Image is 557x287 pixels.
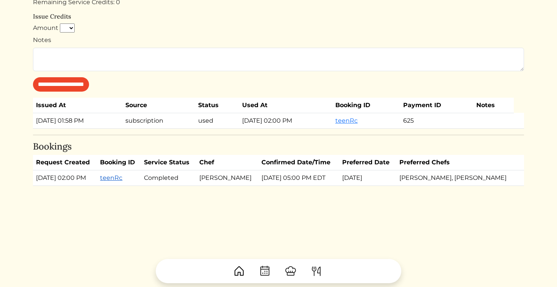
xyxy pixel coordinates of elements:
th: Booking ID [332,98,400,113]
a: teenRc [100,174,122,181]
h4: Bookings [33,141,524,152]
th: Booking ID [97,155,141,170]
th: Confirmed Date/Time [258,155,339,170]
img: ChefHat-a374fb509e4f37eb0702ca99f5f64f3b6956810f32a249b33092029f8484b388.svg [285,265,297,277]
label: Amount [33,23,58,33]
th: Preferred Chefs [396,155,518,170]
td: [DATE] 05:00 PM EDT [258,170,339,186]
td: used [195,113,239,128]
h6: Issue Credits [33,13,524,20]
th: Notes [473,98,514,113]
td: subscription [122,113,195,128]
img: ForkKnife-55491504ffdb50bab0c1e09e7649658475375261d09fd45db06cec23bce548bf.svg [310,265,322,277]
img: CalendarDots-5bcf9d9080389f2a281d69619e1c85352834be518fbc73d9501aef674afc0d57.svg [259,265,271,277]
td: [DATE] [339,170,396,186]
td: 625 [400,113,473,128]
th: Preferred Date [339,155,396,170]
td: [DATE] 01:58 PM [33,113,122,128]
td: Completed [141,170,196,186]
th: Issued At [33,98,122,113]
label: Notes [33,36,51,45]
th: Chef [196,155,259,170]
td: [DATE] 02:00 PM [239,113,332,128]
td: [DATE] 02:00 PM [33,170,97,186]
th: Request Created [33,155,97,170]
th: Source [122,98,195,113]
th: Payment ID [400,98,473,113]
a: teenRc [335,117,358,124]
td: [PERSON_NAME] [196,170,259,186]
td: [PERSON_NAME], [PERSON_NAME] [396,170,518,186]
th: Service Status [141,155,196,170]
img: House-9bf13187bcbb5817f509fe5e7408150f90897510c4275e13d0d5fca38e0b5951.svg [233,265,245,277]
th: Status [195,98,239,113]
th: Used At [239,98,332,113]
